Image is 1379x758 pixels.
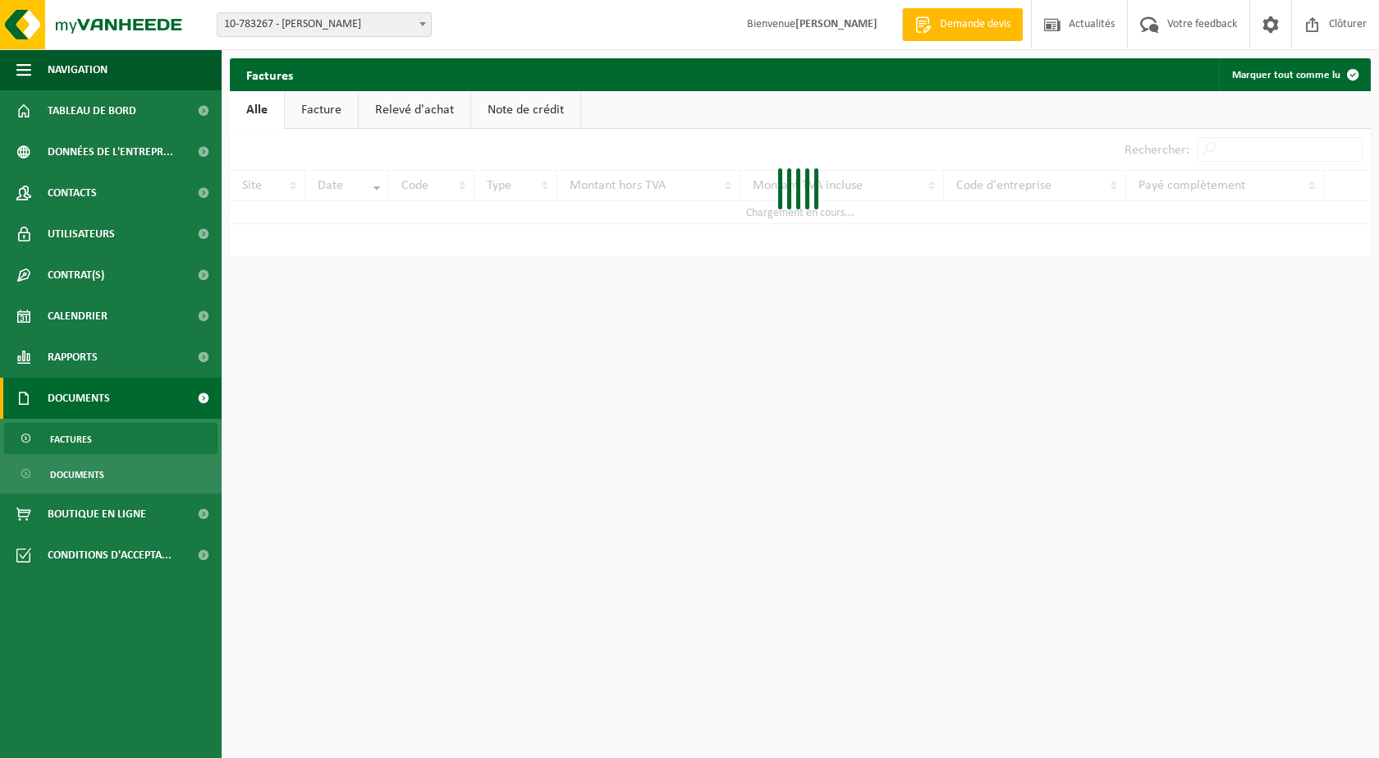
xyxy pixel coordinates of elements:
[230,91,284,129] a: Alle
[48,296,108,337] span: Calendrier
[48,90,136,131] span: Tableau de bord
[48,337,98,378] span: Rapports
[48,255,104,296] span: Contrat(s)
[471,91,580,129] a: Note de crédit
[230,58,309,90] h2: Factures
[48,378,110,419] span: Documents
[48,494,146,535] span: Boutique en ligne
[50,459,104,490] span: Documents
[48,172,97,214] span: Contacts
[902,8,1023,41] a: Demande devis
[218,13,431,36] span: 10-783267 - LUCHET ADRIEN - SERAING
[359,91,470,129] a: Relevé d'achat
[795,18,877,30] strong: [PERSON_NAME]
[936,16,1015,33] span: Demande devis
[4,458,218,489] a: Documents
[285,91,358,129] a: Facture
[48,535,172,576] span: Conditions d'accepta...
[48,131,173,172] span: Données de l'entrepr...
[217,12,432,37] span: 10-783267 - LUCHET ADRIEN - SERAING
[50,424,92,455] span: Factures
[48,49,108,90] span: Navigation
[4,423,218,454] a: Factures
[1219,58,1369,91] button: Marquer tout comme lu
[48,214,115,255] span: Utilisateurs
